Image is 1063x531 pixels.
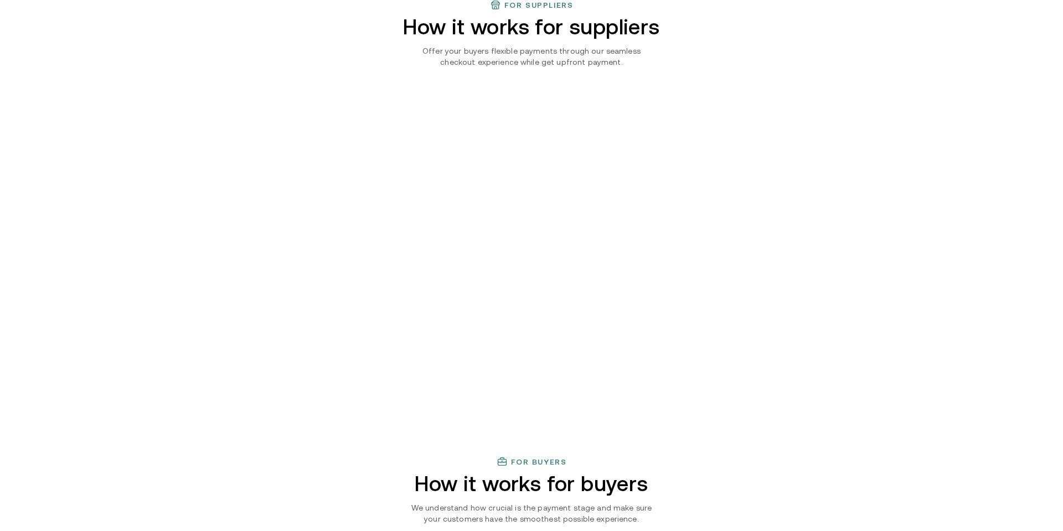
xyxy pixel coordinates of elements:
[370,472,693,496] h2: How it works for buyers
[511,457,567,466] h3: For buyers
[504,1,574,9] h3: For suppliers
[370,15,693,39] h2: How it works for suppliers
[406,502,657,524] p: We understand how crucial is the payment stage and make sure your customers have the smoothest po...
[406,45,657,68] p: Offer your buyers flexible payments through our seamless checkout experience while get upfront pa...
[497,456,508,467] img: finance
